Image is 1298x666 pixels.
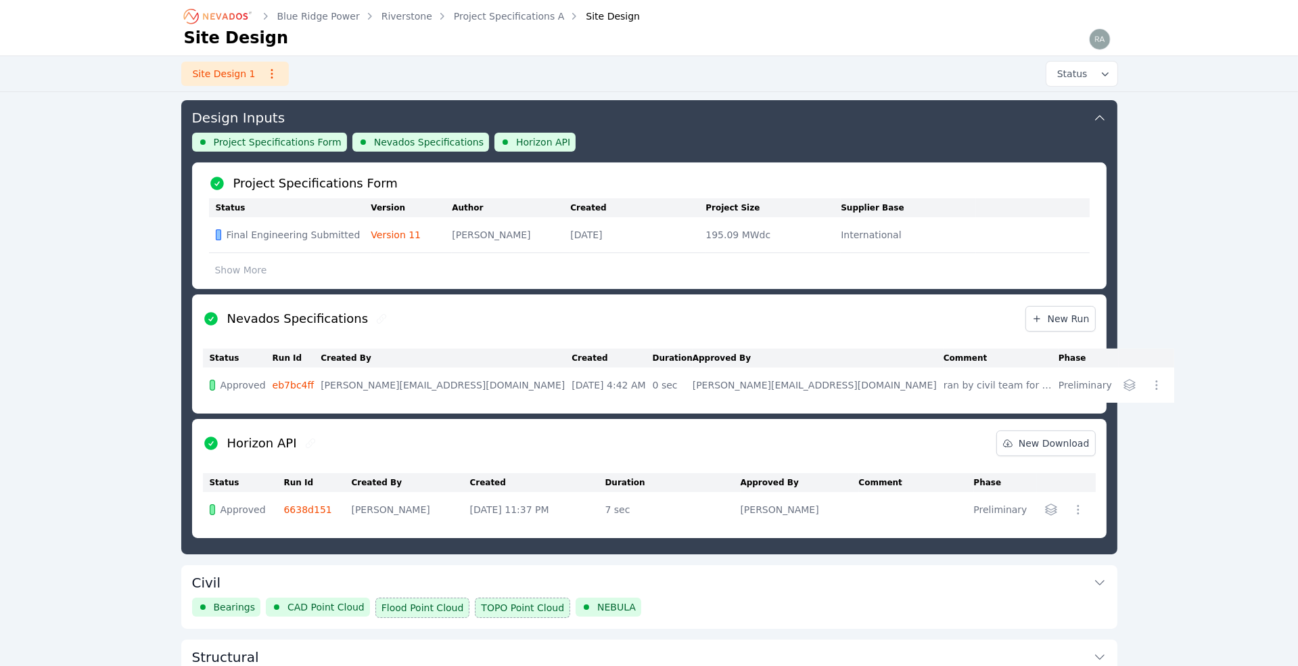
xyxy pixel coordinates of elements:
[841,198,976,217] th: Supplier Base
[974,473,1038,492] th: Phase
[572,368,652,403] td: [DATE] 4:42 AM
[470,492,605,527] td: [DATE] 11:37 PM
[605,473,741,492] th: Duration
[184,5,641,27] nav: Breadcrumb
[214,600,256,614] span: Bearings
[371,229,421,240] a: Version 11
[605,503,734,516] div: 7 sec
[277,9,360,23] a: Blue Ridge Power
[352,492,470,527] td: [PERSON_NAME]
[1089,28,1111,50] img: raymond.aber@nevados.solar
[944,349,1059,368] th: Comment
[192,565,1107,598] button: Civil
[181,62,289,86] a: Site Design 1
[1032,312,1090,326] span: New Run
[481,601,564,615] span: TOPO Point Cloud
[192,100,1107,133] button: Design Inputs
[470,473,605,492] th: Created
[454,9,565,23] a: Project Specifications A
[1052,67,1088,81] span: Status
[273,349,321,368] th: Run Id
[1002,437,1090,450] span: New Download
[181,565,1117,629] div: CivilBearingsCAD Point CloudFlood Point CloudTOPO Point CloudNEBULA
[741,473,859,492] th: Approved By
[572,349,652,368] th: Created
[284,504,332,515] a: 6638d151
[284,473,352,492] th: Run Id
[996,430,1096,456] a: New Download
[841,217,976,253] td: International
[203,349,273,368] th: Status
[203,473,284,492] th: Status
[192,108,285,127] h3: Design Inputs
[184,27,289,49] h1: Site Design
[653,378,686,392] div: 0 sec
[227,309,369,328] h2: Nevados Specifications
[216,228,361,242] div: Final Engineering Submitted
[287,600,365,614] span: CAD Point Cloud
[1046,62,1117,86] button: Status
[653,349,693,368] th: Duration
[181,100,1117,554] div: Design InputsProject Specifications FormNevados SpecificationsHorizon APIProject Specifications F...
[374,135,484,149] span: Nevados Specifications
[321,349,572,368] th: Created By
[693,368,944,403] td: [PERSON_NAME][EMAIL_ADDRESS][DOMAIN_NAME]
[221,503,266,516] span: Approved
[705,198,841,217] th: Project Size
[567,9,640,23] div: Site Design
[214,135,342,149] span: Project Specifications Form
[741,492,859,527] td: [PERSON_NAME]
[597,600,636,614] span: NEBULA
[1025,306,1096,332] a: New Run
[233,174,398,193] h2: Project Specifications Form
[381,601,464,615] span: Flood Point Cloud
[1059,378,1112,392] div: Preliminary
[452,198,570,217] th: Author
[209,198,371,217] th: Status
[570,198,705,217] th: Created
[227,434,297,453] h2: Horizon API
[944,378,1052,392] div: ran by civil team for grading recs nebula run
[859,473,974,492] th: Comment
[1059,349,1119,368] th: Phase
[381,9,432,23] a: Riverstone
[452,217,570,253] td: [PERSON_NAME]
[209,257,273,283] button: Show More
[273,380,315,391] a: eb7bc4ff
[516,135,570,149] span: Horizon API
[705,217,841,253] td: 195.09 MWdc
[352,473,470,492] th: Created By
[693,349,944,368] th: Approved By
[221,378,266,392] span: Approved
[974,503,1031,516] div: Preliminary
[371,198,452,217] th: Version
[321,368,572,403] td: [PERSON_NAME][EMAIL_ADDRESS][DOMAIN_NAME]
[192,573,221,592] h3: Civil
[570,217,705,253] td: [DATE]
